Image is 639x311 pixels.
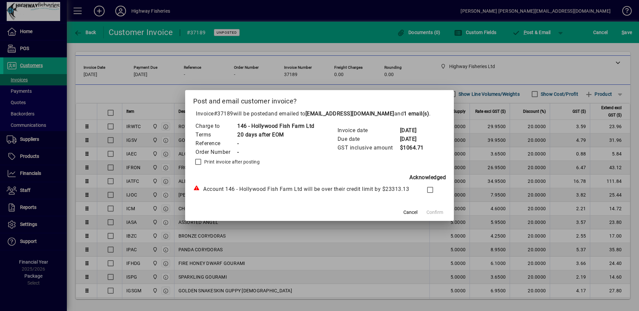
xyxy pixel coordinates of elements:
td: Terms [195,130,237,139]
b: [EMAIL_ADDRESS][DOMAIN_NAME] [305,110,394,117]
td: - [237,148,314,157]
td: - [237,139,314,148]
td: GST inclusive amount [337,143,400,152]
h2: Post and email customer invoice? [185,90,454,109]
td: [DATE] [400,126,426,135]
td: Order Number [195,148,237,157]
label: Print invoice after posting [203,159,260,165]
div: Acknowledged [193,174,446,182]
td: Reference [195,139,237,148]
span: and [394,110,429,117]
p: Invoice will be posted . [193,110,446,118]
b: 1 email(s) [404,110,429,117]
td: $1064.71 [400,143,426,152]
td: 146 - Hollywood Fish Farm Ltd [237,122,314,130]
td: [DATE] [400,135,426,143]
div: Account 146 - Hollywood Fish Farm Ltd will be over their credit limit by $23313.13 [193,185,414,193]
td: Due date [337,135,400,143]
button: Cancel [400,206,421,218]
td: Charge to [195,122,237,130]
span: #37189 [214,110,233,117]
td: Invoice date [337,126,400,135]
span: and emailed to [268,110,429,117]
td: 20 days after EOM [237,130,314,139]
span: Cancel [403,209,417,216]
